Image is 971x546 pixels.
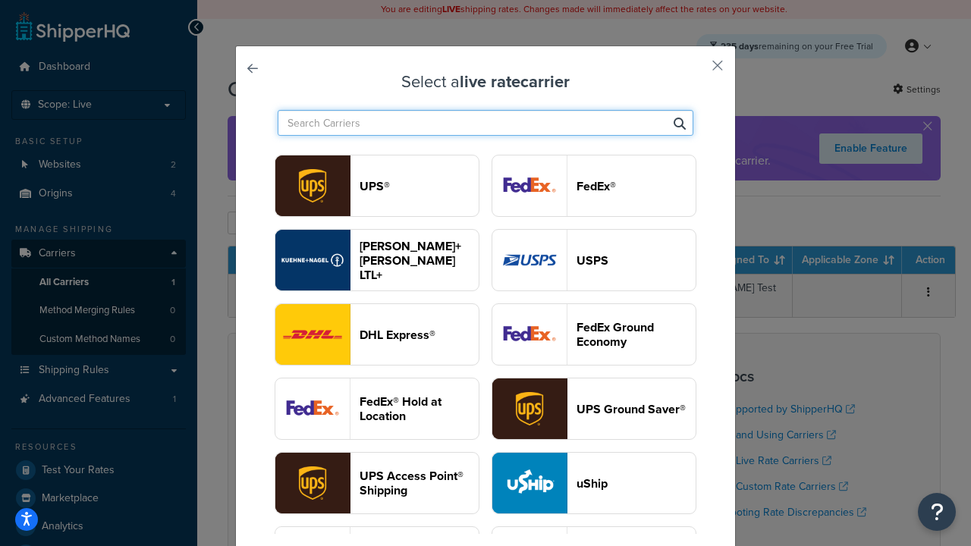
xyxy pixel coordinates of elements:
[492,453,567,513] img: uShip logo
[577,320,696,349] header: FedEx Ground Economy
[492,378,567,439] img: surePost logo
[278,110,693,136] input: Search Carriers
[492,155,696,217] button: fedEx logoFedEx®
[274,73,697,91] h3: Select a
[918,493,956,531] button: Open Resource Center
[577,179,696,193] header: FedEx®
[577,476,696,491] header: uShip
[275,155,479,217] button: ups logoUPS®
[275,229,479,291] button: reTransFreight logo[PERSON_NAME]+[PERSON_NAME] LTL+
[275,378,350,439] img: fedExLocation logo
[492,452,696,514] button: uShip logouShip
[275,378,479,440] button: fedExLocation logoFedEx® Hold at Location
[275,303,479,366] button: dhl logoDHL Express®
[492,155,567,216] img: fedEx logo
[492,303,696,366] button: smartPost logoFedEx Ground Economy
[360,394,479,423] header: FedEx® Hold at Location
[275,304,350,365] img: dhl logo
[275,230,350,290] img: reTransFreight logo
[360,469,479,497] header: UPS Access Point® Shipping
[460,69,570,94] strong: live rate carrier
[492,230,567,290] img: usps logo
[492,304,567,365] img: smartPost logo
[360,179,479,193] header: UPS®
[275,452,479,514] button: accessPoint logoUPS Access Point® Shipping
[492,229,696,291] button: usps logoUSPS
[360,328,479,342] header: DHL Express®
[360,239,479,282] header: [PERSON_NAME]+[PERSON_NAME] LTL+
[275,155,350,216] img: ups logo
[577,253,696,268] header: USPS
[492,378,696,440] button: surePost logoUPS Ground Saver®
[275,453,350,513] img: accessPoint logo
[577,402,696,416] header: UPS Ground Saver®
